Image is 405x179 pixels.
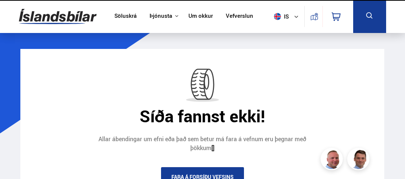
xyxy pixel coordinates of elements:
[26,106,379,126] div: Síða fannst ekki!
[274,13,281,20] img: svg+xml;base64,PHN2ZyB4bWxucz0iaHR0cDovL3d3dy53My5vcmcvMjAwMC9zdmciIHdpZHRoPSI1MTIiIGhlaWdodD0iNT...
[19,4,97,29] img: G0Ugv5HjCgRt.svg
[211,144,214,152] a: []
[348,149,371,171] img: FbJEzSuNWCJXmdc-.webp
[188,13,213,20] a: Um okkur
[226,13,253,20] a: Vefverslun
[322,149,344,171] img: siFngHWaQ9KaOqBr.png
[150,13,172,20] button: Þjónusta
[271,6,304,27] button: is
[114,13,137,20] a: Söluskrá
[91,135,314,152] div: Allar ábendingar um efni eða það sem betur má fara á vefnum eru þegnar með þökkum
[271,13,289,20] span: is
